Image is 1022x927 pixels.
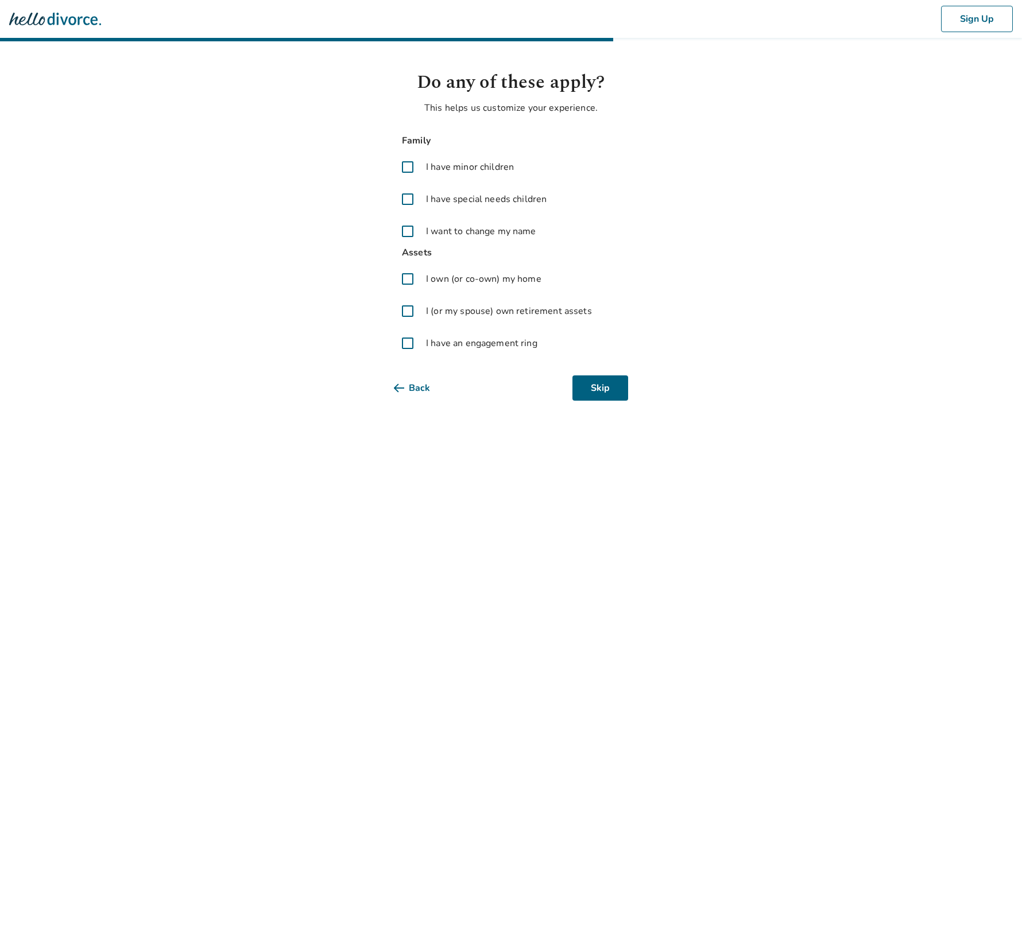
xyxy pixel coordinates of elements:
span: I have special needs children [426,192,547,206]
button: Sign Up [941,6,1013,32]
span: I have an engagement ring [426,336,537,350]
span: Assets [394,245,628,261]
p: This helps us customize your experience. [394,101,628,115]
img: Hello Divorce Logo [9,7,101,30]
button: Back [394,375,448,401]
span: Family [394,133,628,149]
span: I (or my spouse) own retirement assets [426,304,592,318]
span: I have minor children [426,160,514,174]
h1: Do any of these apply? [394,69,628,96]
span: I want to change my name [426,224,536,238]
iframe: Chat Widget [965,872,1022,927]
button: Skip [572,375,628,401]
span: I own (or co-own) my home [426,272,541,286]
